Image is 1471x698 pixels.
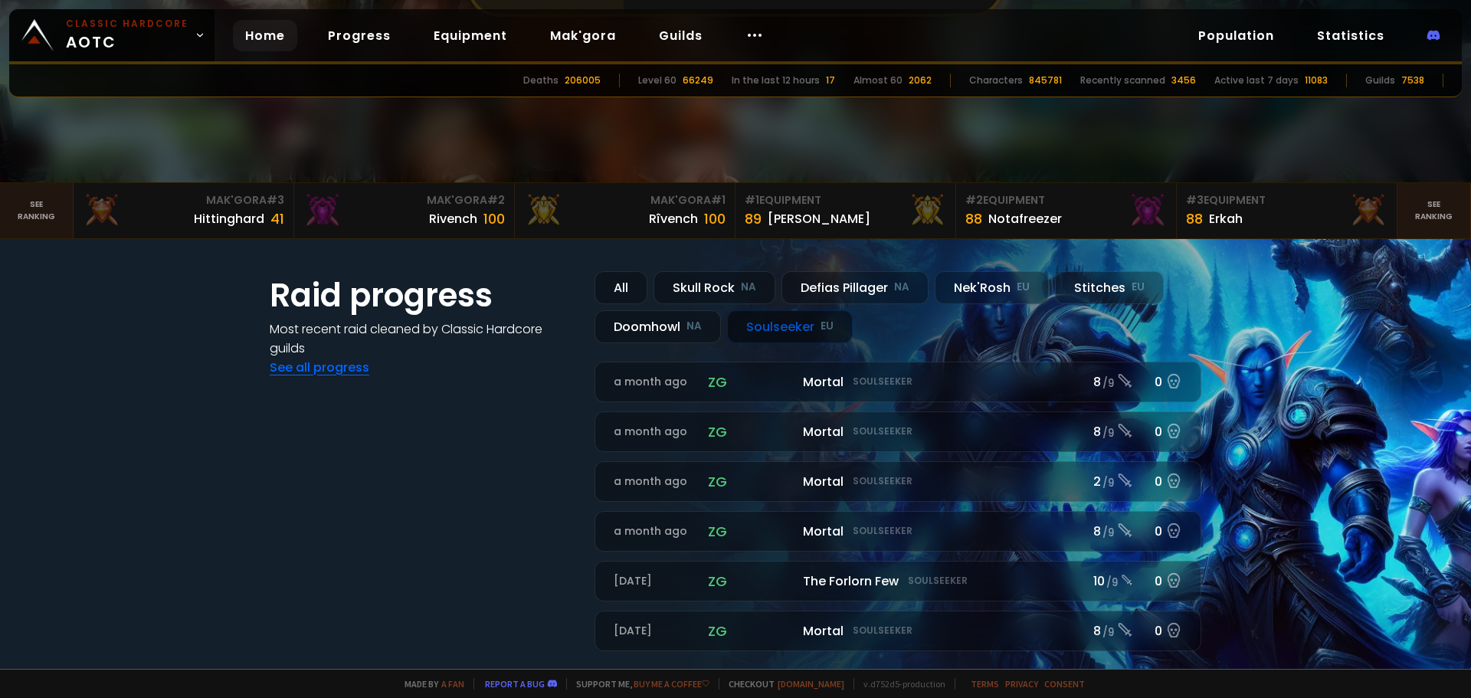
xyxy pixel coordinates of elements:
div: Almost 60 [853,74,903,87]
div: 88 [1186,208,1203,229]
div: Equipment [1186,192,1387,208]
a: Population [1186,20,1286,51]
a: #2Equipment88Notafreezer [956,183,1177,238]
div: 3456 [1171,74,1196,87]
small: NA [741,280,756,295]
div: In the last 12 hours [732,74,820,87]
a: Guilds [647,20,715,51]
small: NA [894,280,909,295]
span: Made by [395,678,464,690]
span: # 2 [965,192,983,208]
small: EU [1132,280,1145,295]
span: Support me, [566,678,709,690]
div: 2062 [909,74,932,87]
div: Hittinghard [194,209,264,228]
a: [DATE]zgMortalSoulseeker8 /90 [595,611,1201,651]
div: 7538 [1401,74,1424,87]
div: All [595,271,647,304]
div: Defias Pillager [781,271,929,304]
div: Skull Rock [654,271,775,304]
div: Guilds [1365,74,1395,87]
small: EU [1017,280,1030,295]
div: 100 [704,208,726,229]
a: Home [233,20,297,51]
div: Characters [969,74,1023,87]
span: # 1 [711,192,726,208]
div: 206005 [565,74,601,87]
span: v. d752d5 - production [853,678,945,690]
a: #1Equipment89[PERSON_NAME] [735,183,956,238]
a: [DOMAIN_NAME] [778,678,844,690]
h4: Most recent raid cleaned by Classic Hardcore guilds [270,320,576,358]
div: Rîvench [649,209,698,228]
small: EU [821,319,834,334]
div: 89 [745,208,762,229]
a: Classic HardcoreAOTC [9,9,215,61]
div: Soulseeker [727,310,853,343]
div: Erkah [1209,209,1243,228]
div: 100 [483,208,505,229]
div: 88 [965,208,982,229]
a: Seeranking [1397,183,1471,238]
div: Notafreezer [988,209,1062,228]
a: a month agozgMortalSoulseeker8 /90 [595,411,1201,452]
small: Classic Hardcore [66,17,188,31]
a: Equipment [421,20,519,51]
span: AOTC [66,17,188,54]
div: Rivench [429,209,477,228]
div: Recently scanned [1080,74,1165,87]
div: 845781 [1029,74,1062,87]
a: Mak'Gora#3Hittinghard41 [74,183,294,238]
a: a month agozgMortalSoulseeker8 /90 [595,511,1201,552]
a: Mak'gora [538,20,628,51]
a: Consent [1044,678,1085,690]
span: # 3 [267,192,284,208]
div: 41 [270,208,284,229]
small: NA [686,319,702,334]
h1: Raid progress [270,271,576,320]
a: Privacy [1005,678,1038,690]
div: Equipment [745,192,946,208]
a: a month agozgMortalSoulseeker2 /90 [595,461,1201,502]
a: Report a bug [485,678,545,690]
a: Progress [316,20,403,51]
a: #3Equipment88Erkah [1177,183,1397,238]
a: [DATE]zgThe Forlorn FewSoulseeker10 /90 [595,561,1201,601]
div: 66249 [683,74,713,87]
a: a fan [441,678,464,690]
a: Terms [971,678,999,690]
a: Mak'Gora#1Rîvench100 [515,183,735,238]
a: a month agozgMortalSoulseeker8 /90 [595,362,1201,402]
div: Active last 7 days [1214,74,1299,87]
div: Doomhowl [595,310,721,343]
div: Mak'Gora [83,192,284,208]
div: Stitches [1055,271,1164,304]
span: # 3 [1186,192,1204,208]
span: # 1 [745,192,759,208]
div: Nek'Rosh [935,271,1049,304]
div: Level 60 [638,74,677,87]
a: Statistics [1305,20,1397,51]
span: Checkout [719,678,844,690]
div: 11083 [1305,74,1328,87]
div: Mak'Gora [303,192,505,208]
div: Equipment [965,192,1167,208]
div: [PERSON_NAME] [768,209,870,228]
span: # 2 [487,192,505,208]
a: Mak'Gora#2Rivench100 [294,183,515,238]
div: Mak'Gora [524,192,726,208]
div: 17 [826,74,835,87]
a: See all progress [270,359,369,376]
a: Buy me a coffee [634,678,709,690]
div: Deaths [523,74,559,87]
